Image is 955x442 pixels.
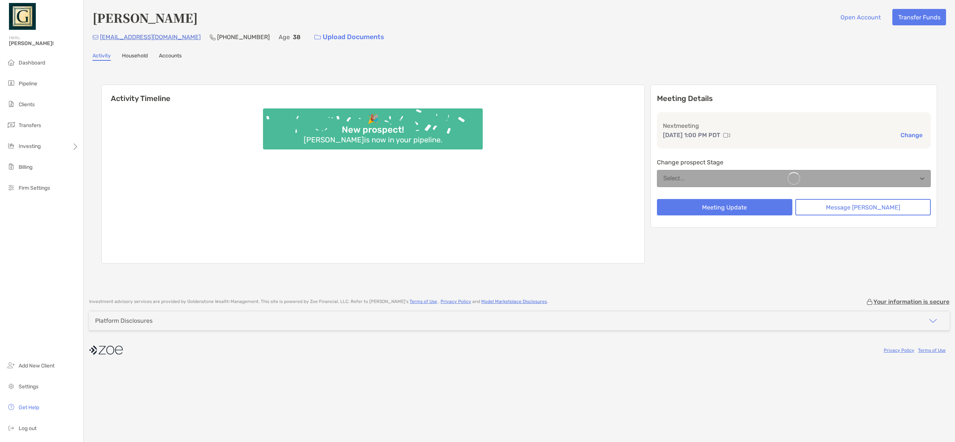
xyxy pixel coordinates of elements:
img: firm-settings icon [7,183,16,192]
img: transfers icon [7,120,16,129]
h4: [PERSON_NAME] [93,9,198,26]
span: Billing [19,164,32,170]
img: logout icon [7,423,16,432]
span: Pipeline [19,80,37,87]
span: Transfers [19,122,41,129]
span: Firm Settings [19,185,50,191]
button: Change [898,131,925,139]
a: Privacy Policy [884,348,914,353]
p: 38 [293,32,301,42]
span: Clients [19,101,35,108]
img: get-help icon [7,402,16,411]
p: Investment advisory services are provided by Goldenstone Wealth Management . This site is powered... [89,299,548,304]
a: Terms of Use [918,348,946,353]
img: clients icon [7,100,16,108]
button: Message [PERSON_NAME] [795,199,931,215]
div: 🎉 [364,114,382,124]
a: Household [122,53,148,61]
img: icon arrow [929,316,937,325]
img: pipeline icon [7,79,16,88]
span: Get Help [19,404,39,411]
a: Terms of Use [410,299,437,304]
div: New prospect! [339,124,407,135]
a: Model Marketplace Disclosures [481,299,547,304]
button: Transfer Funds [892,9,946,25]
img: communication type [723,132,730,138]
p: Next meeting [663,121,925,130]
p: Change prospect Stage [657,158,931,167]
img: Zoe Logo [9,3,36,30]
img: company logo [89,342,123,359]
img: add_new_client icon [7,361,16,370]
a: Upload Documents [310,29,389,45]
img: billing icon [7,162,16,171]
div: Platform Disclosures [95,317,153,324]
p: Meeting Details [657,94,931,103]
span: Add New Client [19,363,54,369]
a: Privacy Policy [441,299,471,304]
button: Meeting Update [657,199,792,215]
img: Email Icon [93,35,98,40]
button: Open Account [835,9,886,25]
img: investing icon [7,141,16,150]
div: [PERSON_NAME] is now in your pipeline. [301,135,445,144]
img: dashboard icon [7,58,16,67]
p: [PHONE_NUMBER] [217,32,270,42]
a: Accounts [159,53,182,61]
img: settings icon [7,382,16,391]
h6: Activity Timeline [102,85,644,103]
span: Settings [19,383,38,390]
p: [DATE] 1:00 PM PDT [663,130,720,140]
span: [PERSON_NAME]! [9,40,79,47]
img: button icon [314,35,321,40]
span: Dashboard [19,60,45,66]
p: Your information is secure [873,298,949,305]
p: [EMAIL_ADDRESS][DOMAIN_NAME] [100,32,201,42]
span: Log out [19,425,37,432]
span: Investing [19,143,41,149]
p: Age [279,32,290,42]
a: Activity [93,53,111,61]
img: Phone Icon [210,34,216,40]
